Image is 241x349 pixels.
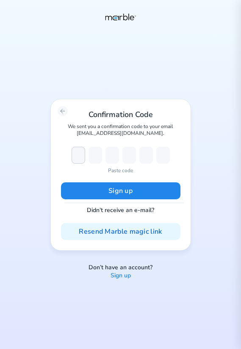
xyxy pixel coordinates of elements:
a: Sign up [111,272,131,280]
p: We sent you a confirmation code to your email [EMAIL_ADDRESS][DOMAIN_NAME]. [61,123,180,137]
p: Don’t have an account? [89,264,152,272]
p: Paste code [108,167,133,174]
button: Resend Marble magic link [61,223,180,240]
p: Didn’t receive an e-mail? [61,207,180,215]
h2: Confirmation Code [61,109,180,120]
button: Sign up [61,182,180,199]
